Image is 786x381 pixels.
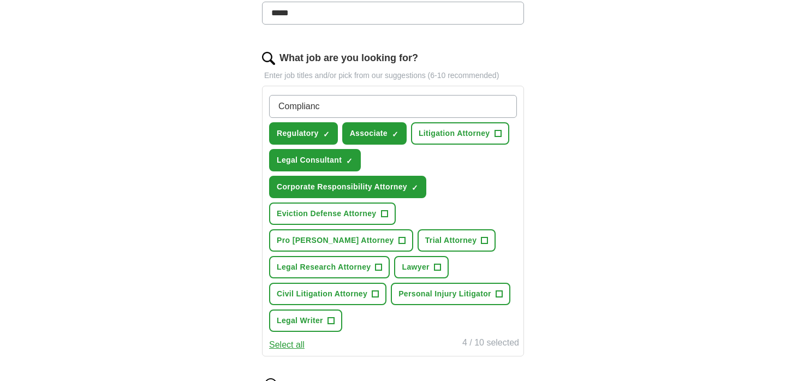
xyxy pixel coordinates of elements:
button: Trial Attorney [418,229,496,252]
button: Litigation Attorney [411,122,509,145]
span: Associate [350,128,388,139]
span: ✓ [392,130,398,139]
div: 4 / 10 selected [462,336,519,352]
button: Eviction Defense Attorney [269,203,396,225]
button: Select all [269,338,305,352]
span: Lawyer [402,261,429,273]
span: Pro [PERSON_NAME] Attorney [277,235,394,246]
button: Civil Litigation Attorney [269,283,386,305]
button: Corporate Responsibility Attorney✓ [269,176,426,198]
img: search.png [262,52,275,65]
span: Civil Litigation Attorney [277,288,367,300]
span: Trial Attorney [425,235,477,246]
button: Legal Writer [269,309,342,332]
span: Litigation Attorney [419,128,490,139]
span: Corporate Responsibility Attorney [277,181,407,193]
button: Regulatory✓ [269,122,338,145]
label: What job are you looking for? [279,51,418,66]
span: Eviction Defense Attorney [277,208,377,219]
button: Legal Research Attorney [269,256,390,278]
span: Legal Writer [277,315,323,326]
span: Legal Research Attorney [277,261,371,273]
input: Type a job title and press enter [269,95,517,118]
p: Enter job titles and/or pick from our suggestions (6-10 recommended) [262,70,524,81]
span: ✓ [412,183,418,192]
span: ✓ [346,157,353,165]
span: Personal Injury Litigator [398,288,491,300]
button: Pro [PERSON_NAME] Attorney [269,229,413,252]
button: Personal Injury Litigator [391,283,510,305]
span: ✓ [323,130,330,139]
span: Legal Consultant [277,154,342,166]
button: Associate✓ [342,122,407,145]
button: Lawyer [394,256,448,278]
button: Legal Consultant✓ [269,149,361,171]
span: Regulatory [277,128,319,139]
